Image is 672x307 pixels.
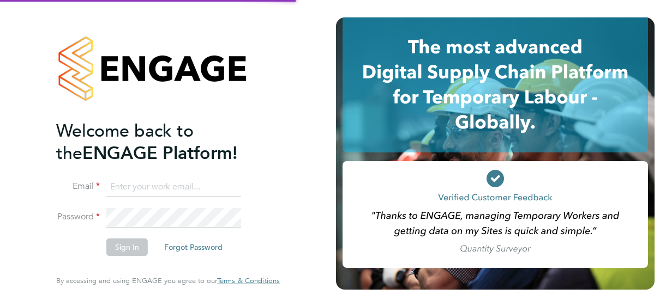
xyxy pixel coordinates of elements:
button: Forgot Password [155,238,231,256]
label: Email [56,181,100,192]
label: Password [56,211,100,223]
span: By accessing and using ENGAGE you agree to our [56,276,280,285]
input: Enter your work email... [106,177,241,197]
button: Sign In [106,238,148,256]
span: Terms & Conditions [217,276,280,285]
a: Terms & Conditions [217,277,280,285]
h2: ENGAGE Platform! [56,120,269,164]
span: Welcome back to the [56,120,194,164]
